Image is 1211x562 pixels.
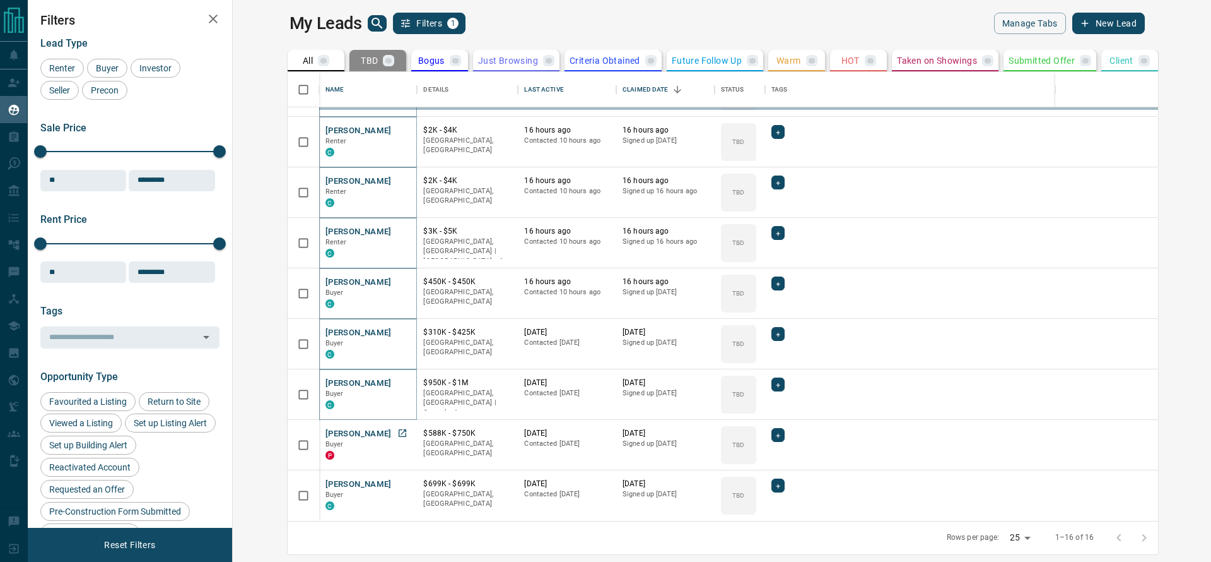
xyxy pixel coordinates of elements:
[423,479,512,489] p: $699K - $699K
[40,480,134,499] div: Requested an Offer
[623,428,708,439] p: [DATE]
[1005,529,1035,547] div: 25
[623,125,708,136] p: 16 hours ago
[418,56,445,65] p: Bogus
[732,188,744,197] p: TBD
[771,327,785,341] div: +
[325,327,392,339] button: [PERSON_NAME]
[303,56,313,65] p: All
[776,378,780,391] span: +
[325,277,392,289] button: [PERSON_NAME]
[524,125,610,136] p: 16 hours ago
[40,37,88,49] span: Lead Type
[616,72,715,107] div: Claimed Date
[623,176,708,186] p: 16 hours ago
[1055,532,1094,543] p: 1–16 of 16
[423,327,512,338] p: $310K - $425K
[325,238,347,246] span: Renter
[623,237,708,247] p: Signed up 16 hours ago
[623,388,708,398] p: Signed up [DATE]
[423,428,512,439] p: $588K - $750K
[524,489,610,499] p: Contacted [DATE]
[325,339,344,347] span: Buyer
[325,137,347,145] span: Renter
[40,13,219,28] h2: Filters
[393,13,465,34] button: Filters1
[423,439,512,458] p: [GEOGRAPHIC_DATA], [GEOGRAPHIC_DATA]
[524,226,610,237] p: 16 hours ago
[524,237,610,247] p: Contacted 10 hours ago
[776,479,780,492] span: +
[623,72,669,107] div: Claimed Date
[672,56,742,65] p: Future Follow Up
[325,390,344,398] span: Buyer
[623,287,708,297] p: Signed up [DATE]
[1009,56,1075,65] p: Submitted Offer
[91,63,123,73] span: Buyer
[45,418,117,428] span: Viewed a Listing
[40,436,136,455] div: Set up Building Alert
[524,338,610,348] p: Contacted [DATE]
[129,418,211,428] span: Set up Listing Alert
[423,489,512,509] p: [GEOGRAPHIC_DATA], [GEOGRAPHIC_DATA]
[423,125,512,136] p: $2K - $4K
[325,72,344,107] div: Name
[771,72,788,107] div: Tags
[623,439,708,449] p: Signed up [DATE]
[40,59,84,78] div: Renter
[325,451,334,460] div: property.ca
[732,137,744,146] p: TBD
[40,502,190,521] div: Pre-Construction Form Submitted
[623,489,708,499] p: Signed up [DATE]
[524,439,610,449] p: Contacted [DATE]
[771,226,785,240] div: +
[325,491,344,499] span: Buyer
[325,125,392,137] button: [PERSON_NAME]
[86,85,123,95] span: Precon
[45,484,129,494] span: Requested an Offer
[45,85,74,95] span: Seller
[40,392,136,411] div: Favourited a Listing
[325,440,344,448] span: Buyer
[325,428,392,440] button: [PERSON_NAME]
[765,72,1157,107] div: Tags
[776,277,780,290] span: +
[669,81,686,99] button: Sort
[423,287,512,307] p: [GEOGRAPHIC_DATA], [GEOGRAPHIC_DATA]
[325,188,347,196] span: Renter
[776,429,780,441] span: +
[771,125,785,139] div: +
[361,56,378,65] p: TBD
[715,72,765,107] div: Status
[524,327,610,338] p: [DATE]
[423,72,448,107] div: Details
[423,338,512,357] p: [GEOGRAPHIC_DATA], [GEOGRAPHIC_DATA]
[776,126,780,138] span: +
[623,277,708,287] p: 16 hours ago
[40,371,118,383] span: Opportunity Type
[732,440,744,450] p: TBD
[45,63,79,73] span: Renter
[45,440,132,450] span: Set up Building Alert
[45,506,185,517] span: Pre-Construction Form Submitted
[135,63,176,73] span: Investor
[423,136,512,155] p: [GEOGRAPHIC_DATA], [GEOGRAPHIC_DATA]
[524,479,610,489] p: [DATE]
[776,176,780,189] span: +
[994,13,1066,34] button: Manage Tabs
[771,428,785,442] div: +
[423,226,512,237] p: $3K - $5K
[96,534,163,556] button: Reset Filters
[325,400,334,409] div: condos.ca
[423,388,512,418] p: Toronto
[325,198,334,207] div: condos.ca
[40,122,86,134] span: Sale Price
[771,176,785,189] div: +
[623,226,708,237] p: 16 hours ago
[623,378,708,388] p: [DATE]
[325,249,334,258] div: condos.ca
[125,414,216,433] div: Set up Listing Alert
[325,299,334,308] div: condos.ca
[518,72,616,107] div: Last Active
[771,277,785,290] div: +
